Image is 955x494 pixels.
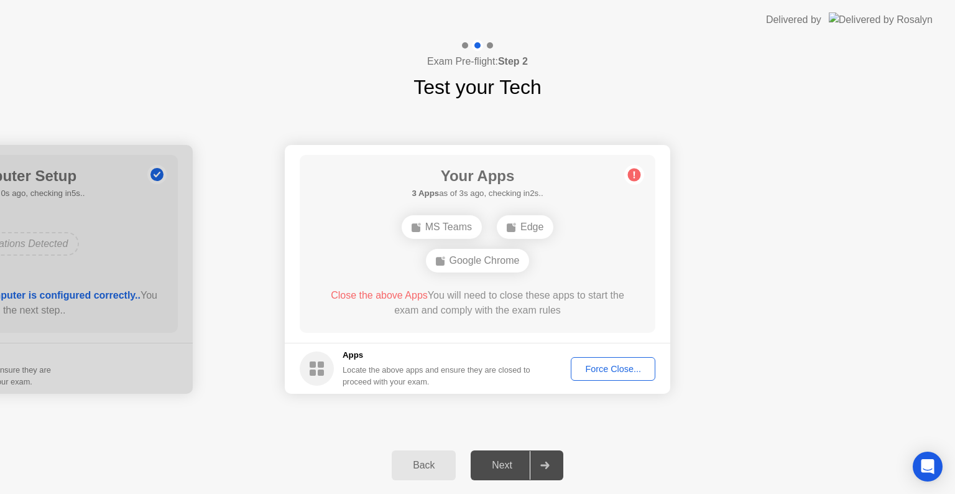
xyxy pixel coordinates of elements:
div: Next [474,460,530,471]
div: Back [395,460,452,471]
h4: Exam Pre-flight: [427,54,528,69]
div: Force Close... [575,364,651,374]
button: Back [392,450,456,480]
div: Open Intercom Messenger [913,452,943,482]
div: Google Chrome [426,249,530,273]
h1: Your Apps [412,165,543,187]
div: You will need to close these apps to start the exam and comply with the exam rules [318,288,638,318]
b: Step 2 [498,56,528,67]
div: Edge [497,215,553,239]
button: Force Close... [571,357,655,381]
div: MS Teams [402,215,482,239]
div: Locate the above apps and ensure they are closed to proceed with your exam. [343,364,531,388]
button: Next [471,450,563,480]
h5: as of 3s ago, checking in2s.. [412,187,543,200]
h1: Test your Tech [413,72,542,102]
div: Delivered by [766,12,821,27]
b: 3 Apps [412,189,439,198]
h5: Apps [343,349,531,361]
span: Close the above Apps [331,290,428,301]
img: Delivered by Rosalyn [829,12,933,27]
